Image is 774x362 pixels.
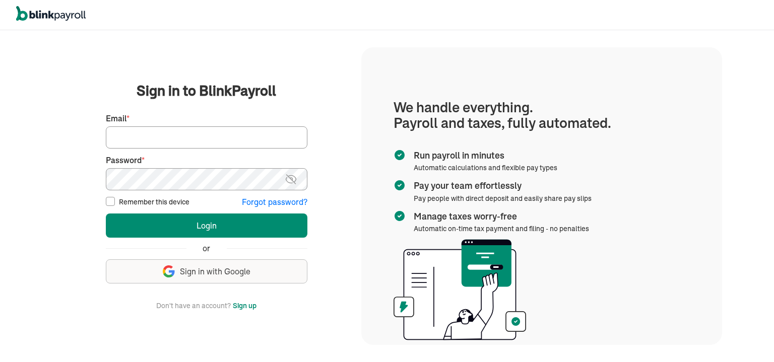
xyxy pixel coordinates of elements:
input: Your email address [106,126,307,149]
img: eye [285,173,297,185]
button: Sign in with Google [106,259,307,283]
span: Don't have an account? [156,300,231,312]
span: Run payroll in minutes [414,149,553,162]
img: illustration [394,239,526,340]
img: checkmark [394,179,406,191]
span: Automatic calculations and flexible pay types [414,163,557,172]
button: Login [106,213,307,238]
span: Manage taxes worry-free [414,210,585,223]
img: logo [16,6,86,21]
label: Remember this device [119,197,189,207]
img: checkmark [394,149,406,161]
button: Forgot password? [242,196,307,208]
button: Sign up [233,300,256,312]
span: or [203,243,210,254]
img: google [163,265,175,277]
img: checkmark [394,210,406,222]
h1: We handle everything. Payroll and taxes, fully automated. [394,100,690,131]
span: Pay your team effortlessly [414,179,588,192]
span: Automatic on-time tax payment and filing - no penalties [414,224,589,233]
span: Sign in with Google [180,266,250,277]
label: Email [106,113,307,124]
label: Password [106,155,307,166]
span: Pay people with direct deposit and easily share pay slips [414,194,592,203]
span: Sign in to BlinkPayroll [137,81,276,101]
